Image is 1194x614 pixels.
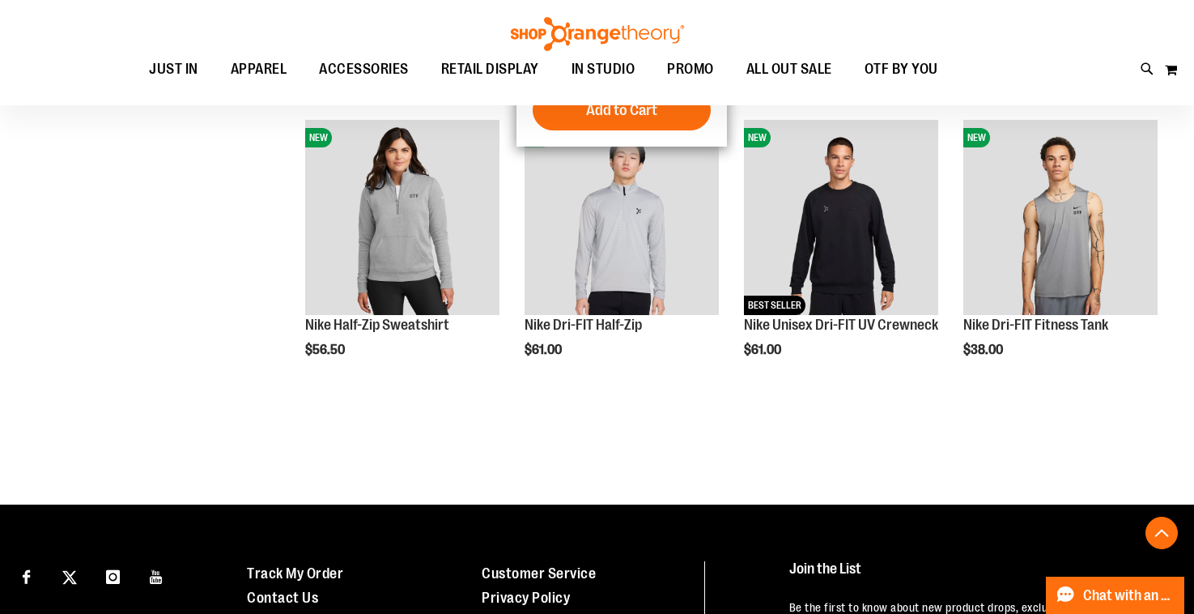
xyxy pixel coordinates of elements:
[56,561,84,590] a: Visit our X page
[572,51,635,87] span: IN STUDIO
[482,590,570,606] a: Privacy Policy
[586,101,657,119] span: Add to Cart
[525,317,642,333] a: Nike Dri-FIT Half-Zip
[744,120,938,317] a: Nike Unisex Dri-FIT UV CrewneckNEWBEST SELLER
[744,120,938,314] img: Nike Unisex Dri-FIT UV Crewneck
[533,90,711,130] button: Add to Cart
[297,112,508,399] div: product
[963,120,1158,317] a: Nike Dri-FIT Fitness TankNEW
[746,51,832,87] span: ALL OUT SALE
[482,565,596,582] a: Customer Service
[305,317,449,333] a: Nike Half-Zip Sweatshirt
[99,561,127,590] a: Visit our Instagram page
[525,120,719,317] a: Nike Dri-FIT Half-ZipNEW
[149,51,198,87] span: JUST IN
[525,343,564,357] span: $61.00
[247,565,343,582] a: Track My Order
[744,343,784,357] span: $61.00
[744,317,938,333] a: Nike Unisex Dri-FIT UV Crewneck
[963,343,1005,357] span: $38.00
[1083,588,1175,603] span: Chat with an Expert
[963,128,990,147] span: NEW
[305,128,332,147] span: NEW
[247,590,318,606] a: Contact Us
[1145,517,1178,549] button: Back To Top
[231,51,287,87] span: APPAREL
[319,51,409,87] span: ACCESSORIES
[305,120,499,317] a: Nike Half-Zip SweatshirtNEW
[744,128,771,147] span: NEW
[12,561,40,590] a: Visit our Facebook page
[305,120,499,314] img: Nike Half-Zip Sweatshirt
[955,112,1166,399] div: product
[525,120,719,314] img: Nike Dri-FIT Half-Zip
[441,51,539,87] span: RETAIL DISPLAY
[963,317,1108,333] a: Nike Dri-FIT Fitness Tank
[508,17,686,51] img: Shop Orangetheory
[736,112,946,399] div: product
[305,343,347,357] span: $56.50
[62,570,77,585] img: Twitter
[1046,577,1185,614] button: Chat with an Expert
[667,51,714,87] span: PROMO
[789,561,1163,591] h4: Join the List
[516,112,727,399] div: product
[142,561,171,590] a: Visit our Youtube page
[744,296,805,315] span: BEST SELLER
[963,120,1158,314] img: Nike Dri-FIT Fitness Tank
[865,51,938,87] span: OTF BY YOU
